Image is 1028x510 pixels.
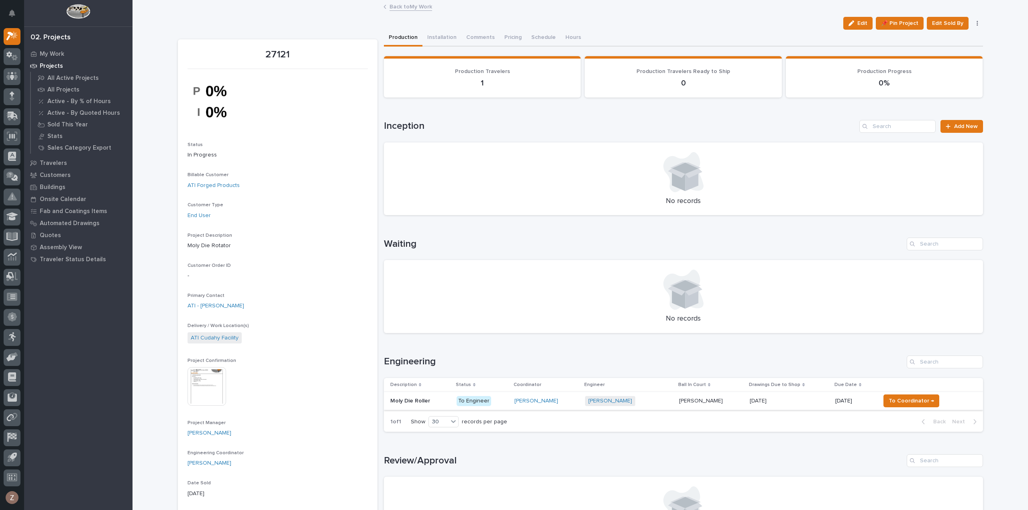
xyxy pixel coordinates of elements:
h1: Review/Approval [384,455,904,467]
p: Moly Die Roller [390,396,432,404]
p: 1 [394,78,571,88]
span: Customer Order ID [188,263,231,268]
span: Production Progress [857,69,912,74]
p: 0 [594,78,772,88]
span: To Coordinator → [889,396,934,406]
a: ATI - [PERSON_NAME] [188,302,244,310]
input: Search [907,356,983,368]
span: Billable Customer [188,173,228,177]
p: Status [456,380,471,389]
a: All Active Projects [31,72,133,83]
a: [PERSON_NAME] [514,398,558,404]
span: Production Travelers Ready to Ship [636,69,730,74]
span: Delivery / Work Location(s) [188,323,249,328]
a: Add New [940,120,983,133]
div: Search [907,454,983,467]
button: Notifications [4,5,20,22]
span: Production Travelers [455,69,510,74]
button: users-avatar [4,489,20,506]
span: Project Confirmation [188,358,236,363]
a: [PERSON_NAME] [588,398,632,404]
p: Traveler Status Details [40,256,106,263]
button: Next [949,418,983,425]
p: Sold This Year [47,121,88,128]
a: Buildings [24,181,133,193]
p: Active - By % of Hours [47,98,111,105]
a: Active - By Quoted Hours [31,107,133,118]
a: ATI Cudahy Facility [191,334,239,342]
div: To Engineer [457,396,491,406]
p: Coordinator [514,380,541,389]
span: Date Sold [188,481,211,486]
p: [DATE] [835,398,874,404]
p: Assembly View [40,244,82,251]
span: 📌 Pin Project [881,18,918,28]
a: Stats [31,130,133,142]
button: Back [915,418,949,425]
a: Traveler Status Details [24,253,133,265]
a: [PERSON_NAME] [188,459,231,467]
p: All Active Projects [47,75,99,82]
a: Travelers [24,157,133,169]
span: Project Manager [188,421,226,425]
input: Search [859,120,936,133]
a: Projects [24,60,133,72]
a: Automated Drawings [24,217,133,229]
p: 1 of 1 [384,412,408,432]
p: Due Date [834,380,857,389]
span: Primary Contact [188,293,224,298]
p: Ball In Court [678,380,706,389]
span: Customer Type [188,203,223,207]
p: records per page [462,419,507,425]
div: 30 [429,418,448,426]
p: Show [411,419,425,425]
button: Hours [561,30,586,47]
span: Next [952,418,970,425]
button: 📌 Pin Project [876,17,924,30]
div: Notifications [10,10,20,22]
p: Drawings Due to Shop [749,380,800,389]
a: Back toMy Work [390,2,432,11]
span: Add New [954,124,978,129]
img: Workspace Logo [66,4,90,19]
h1: Engineering [384,356,904,368]
span: Back [928,418,946,425]
img: 5px_O9xpVlG-5X-hG-ohUElF8_RXQHBvw528jLp65f8 [188,74,248,129]
button: Comments [461,30,500,47]
p: Description [390,380,417,389]
p: My Work [40,51,64,58]
p: No records [394,197,973,206]
a: Onsite Calendar [24,193,133,205]
p: Sales Category Export [47,144,111,152]
p: Travelers [40,160,67,167]
p: [PERSON_NAME] [679,396,724,404]
p: Quotes [40,232,61,239]
p: Automated Drawings [40,220,100,227]
span: Status [188,142,203,147]
p: Fab and Coatings Items [40,208,107,215]
p: 0% [795,78,973,88]
p: No records [394,315,973,323]
a: Assembly View [24,241,133,253]
a: Sales Category Export [31,142,133,153]
button: Schedule [526,30,561,47]
p: Engineer [584,380,605,389]
a: [PERSON_NAME] [188,429,231,437]
p: Stats [47,133,63,140]
p: In Progress [188,151,368,159]
button: Edit [843,17,873,30]
p: Buildings [40,184,65,191]
p: Active - By Quoted Hours [47,110,120,117]
a: My Work [24,48,133,60]
span: Project Description [188,233,232,238]
p: Moly Die Rotator [188,242,368,250]
h1: Inception [384,120,857,132]
input: Search [907,238,983,250]
h1: Waiting [384,238,904,250]
div: 02. Projects [31,33,71,42]
a: All Projects [31,84,133,95]
a: Sold This Year [31,119,133,130]
p: Customers [40,172,71,179]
